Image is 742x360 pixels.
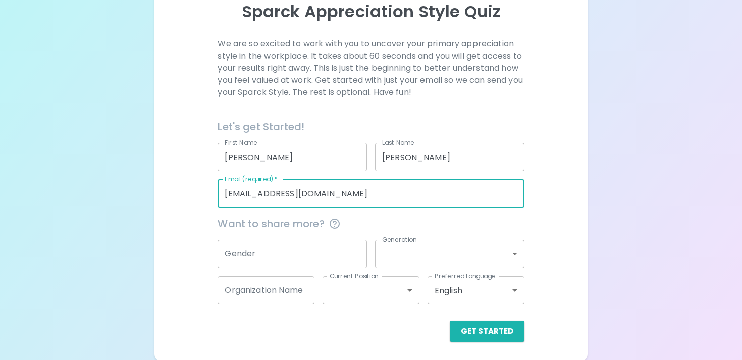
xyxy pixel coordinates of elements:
p: Sparck Appreciation Style Quiz [167,2,575,22]
label: Current Position [330,272,379,280]
span: Want to share more? [218,216,524,232]
label: Email (required) [225,175,278,183]
label: First Name [225,138,257,147]
label: Preferred Language [435,272,495,280]
button: Get Started [450,321,524,342]
h6: Let's get Started! [218,119,524,135]
p: We are so excited to work with you to uncover your primary appreciation style in the workplace. I... [218,38,524,98]
label: Last Name [382,138,414,147]
label: Generation [382,235,417,244]
svg: This information is completely confidential and only used for aggregated appreciation studies at ... [329,218,341,230]
div: English [428,276,524,304]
